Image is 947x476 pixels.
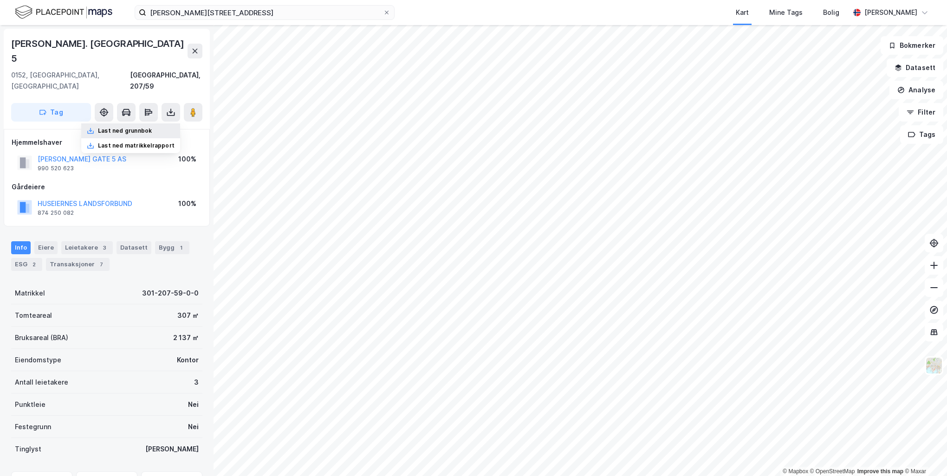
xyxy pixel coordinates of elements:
div: ESG [11,258,42,271]
div: Info [11,241,31,254]
div: 1 [176,243,186,252]
div: Leietakere [61,241,113,254]
div: Bygg [155,241,189,254]
div: Hjemmelshaver [12,137,202,148]
a: OpenStreetMap [810,468,855,475]
div: Last ned matrikkelrapport [98,142,175,149]
div: 100% [178,198,196,209]
iframe: Chat Widget [901,431,947,476]
input: Søk på adresse, matrikkel, gårdeiere, leietakere eller personer [146,6,383,19]
div: Kontrollprogram for chat [901,431,947,476]
div: Nei [188,421,199,432]
div: Eiendomstype [15,354,61,366]
div: [PERSON_NAME] [145,444,199,455]
div: Antall leietakere [15,377,68,388]
button: Filter [899,103,943,122]
div: Tomteareal [15,310,52,321]
div: Festegrunn [15,421,51,432]
div: 990 520 623 [38,165,74,172]
div: [GEOGRAPHIC_DATA], 207/59 [130,70,202,92]
div: 100% [178,154,196,165]
div: Bolig [823,7,839,18]
div: 0152, [GEOGRAPHIC_DATA], [GEOGRAPHIC_DATA] [11,70,130,92]
div: [PERSON_NAME]. [GEOGRAPHIC_DATA] 5 [11,36,188,66]
button: Bokmerker [881,36,943,55]
div: Tinglyst [15,444,41,455]
div: [PERSON_NAME] [864,7,917,18]
div: Transaksjoner [46,258,110,271]
div: Nei [188,399,199,410]
a: Mapbox [783,468,808,475]
div: 2 [29,260,39,269]
div: 3 [194,377,199,388]
button: Datasett [887,58,943,77]
button: Tags [900,125,943,144]
a: Improve this map [857,468,903,475]
div: 7 [97,260,106,269]
img: Z [925,357,943,374]
div: 2 137 ㎡ [173,332,199,343]
div: Kart [736,7,749,18]
button: Analyse [889,81,943,99]
div: Matrikkel [15,288,45,299]
div: Mine Tags [769,7,803,18]
div: Datasett [117,241,151,254]
div: Bruksareal (BRA) [15,332,68,343]
img: logo.f888ab2527a4732fd821a326f86c7f29.svg [15,4,112,20]
div: Kontor [177,354,199,366]
div: 3 [100,243,109,252]
div: 301-207-59-0-0 [142,288,199,299]
button: Tag [11,103,91,122]
div: Eiere [34,241,58,254]
div: Gårdeiere [12,181,202,193]
div: 874 250 082 [38,209,74,217]
div: Punktleie [15,399,45,410]
div: 307 ㎡ [177,310,199,321]
div: Last ned grunnbok [98,127,152,135]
